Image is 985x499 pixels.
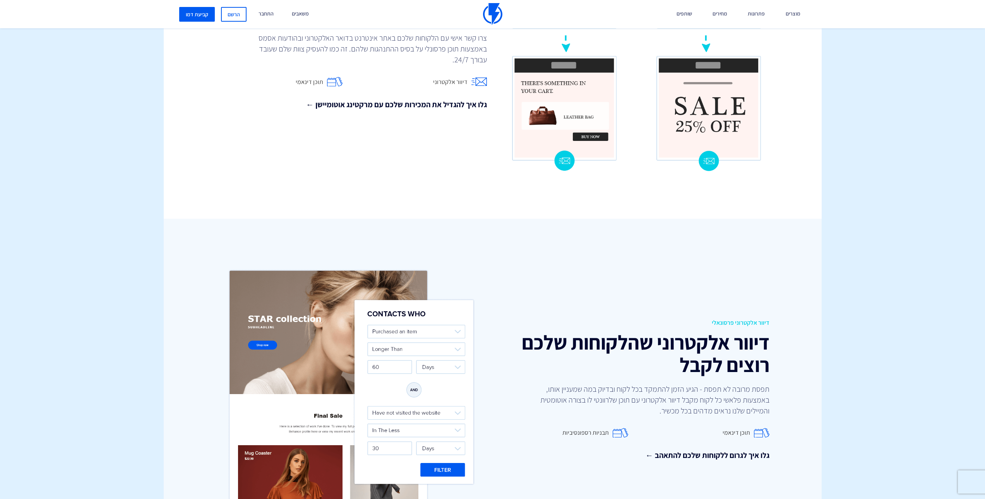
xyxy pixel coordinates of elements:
[179,7,215,22] a: קביעת דמו
[562,429,609,437] span: תבניות רספונסיביות
[296,78,323,87] span: תוכן דינאמי
[537,384,769,416] p: תפסת מרובה לא תפסת - הגיע הזמן להתמקד בכל לקוח ובדיוק במה שמעניין אותו, באמצעות פלאשי כל לקוח מקב...
[498,319,769,328] span: דיוור אלקטרוני פרסונאלי
[210,99,487,110] a: גלו איך להגדיל את המכירות שלכם עם מרקטינג אוטומיישן ←
[498,450,769,461] a: גלו איך לגרום ללקוחות שלכם להתאהב ←
[255,33,487,65] p: צרו קשר אישי עם הלקוחות שלכם באתר אינטרנט בדואר האלקטרוני ובהודעות אסמס באמצעות תוכן פרסונלי על ב...
[433,78,468,87] span: דיוור אלקטרוני
[498,331,769,376] h2: דיוור אלקטרוני שהלקוחות שלכם רוצים לקבל
[221,7,247,22] a: הרשם
[723,429,750,437] span: תוכן דינאמי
